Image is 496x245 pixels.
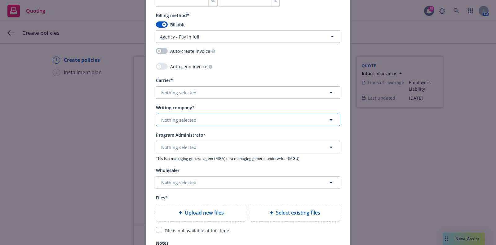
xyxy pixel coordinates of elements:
span: Nothing selected [161,117,197,123]
div: Select existing files [250,204,340,222]
span: Auto-create invoice [170,48,210,54]
span: Billing method* [156,12,189,18]
span: Files* [156,195,168,201]
button: Nothing selected [156,141,340,153]
span: Upload new files [185,209,224,216]
span: Select existing files [276,209,320,216]
span: Wholesaler [156,167,179,173]
span: File is not available at this time [165,228,229,234]
span: Nothing selected [161,89,197,96]
button: Nothing selected [156,114,340,126]
button: Nothing selected [156,176,340,189]
div: Upload new files [156,204,246,222]
span: Writing company* [156,105,195,111]
span: Program Administrator [156,132,205,138]
span: Nothing selected [161,144,197,151]
span: Nothing selected [161,179,197,186]
span: Carrier* [156,77,173,83]
button: Nothing selected [156,86,340,99]
span: Auto-send invoice [170,63,207,70]
div: Billable [156,21,340,28]
span: This is a managing general agent (MGA) or a managing general underwriter (MGU). [156,156,340,161]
